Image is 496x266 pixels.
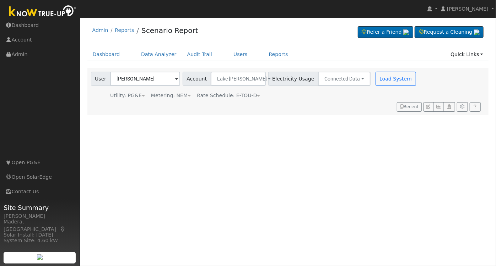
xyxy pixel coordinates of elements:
img: retrieve [403,29,409,35]
button: Load System [376,72,416,86]
button: Lake [PERSON_NAME] [211,72,266,86]
button: Recent [397,102,422,112]
img: retrieve [37,254,43,260]
a: Quick Links [445,48,489,61]
div: System Size: 4.60 kW [4,237,76,244]
a: Users [228,48,253,61]
a: Request a Cleaning [415,26,484,38]
a: Scenario Report [141,26,198,35]
div: Solar Install: [DATE] [4,231,76,239]
span: [PERSON_NAME] [447,6,489,12]
button: Settings [457,102,468,112]
span: Alias: H2ETOUDN [197,93,260,98]
div: Madera, [GEOGRAPHIC_DATA] [4,218,76,233]
button: Login As [444,102,455,112]
a: Reports [264,48,293,61]
span: User [91,72,110,86]
div: Utility: PG&E [110,92,145,99]
a: Refer a Friend [358,26,413,38]
a: Admin [92,27,108,33]
img: Know True-Up [5,4,80,20]
button: Edit User [424,102,433,112]
span: Site Summary [4,203,76,212]
div: [PERSON_NAME] [4,212,76,220]
a: Map [60,226,66,232]
a: Audit Trail [182,48,217,61]
input: Select a User [110,72,180,86]
span: Account [183,72,211,86]
span: Lake [PERSON_NAME] [217,76,267,82]
a: Help Link [470,102,481,112]
a: Dashboard [87,48,125,61]
img: retrieve [474,29,480,35]
a: Data Analyzer [136,48,182,61]
div: Metering: NEM [151,92,191,99]
button: Multi-Series Graph [433,102,444,112]
span: Electricity Usage [268,72,318,86]
button: Connected Data [318,72,371,86]
a: Reports [115,27,134,33]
